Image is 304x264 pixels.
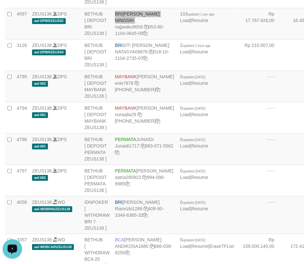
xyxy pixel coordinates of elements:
span: aaf-002 [32,81,48,86]
span: 0 [180,137,205,142]
td: 4058 [14,196,29,234]
a: Copy 053801104064505 to clipboard [143,31,148,36]
span: PERMATA [115,137,136,142]
td: WD [29,196,82,234]
a: Load [180,81,190,86]
td: BETHUB [ DEPOSIT PERMATA ZEUS138 ] [82,134,112,165]
span: 2 [180,43,211,48]
span: PERMATA [115,168,136,173]
span: 0 [180,74,205,79]
a: Load [180,18,190,23]
span: updated 1 sec ago [188,13,215,16]
a: Copy 408901044636532 to clipboard [143,213,148,218]
a: Copy Rianrizki1288 to clipboard [144,206,148,211]
a: Resume [192,81,208,86]
a: ZEUS138 [32,105,52,111]
td: JUNAIDI 993-071-5562 [112,134,178,165]
td: BETHUB [ DEPOSIT PERMATA ZEUS138 ] [82,165,112,196]
span: 103 [180,11,215,16]
a: ANDIKOSA1680 [115,244,149,249]
button: Open LiveChat chat widget [3,3,22,22]
a: Resume [192,206,208,211]
a: ZEUS138 [32,74,52,79]
td: - - - [237,196,284,234]
span: updated [DATE] [183,201,205,204]
span: 0 [180,105,205,111]
a: Load [180,112,190,117]
span: aaf-DPBRIZEUS04 [32,49,66,55]
td: - - - [237,134,284,165]
span: MAYBANK [115,105,137,111]
span: BRI [115,11,123,16]
span: aaf-WDBRI02ZEUS138 [32,206,72,212]
td: [PERSON_NAME] 408-90-1044-6365-32 [112,196,178,234]
span: | [180,43,211,54]
a: Copy Junaidi1717 to clipboard [141,143,145,148]
a: Copy 9940909985 to clipboard [125,181,130,186]
a: Load [180,49,190,54]
span: BCA [115,237,124,243]
a: Copy satria280923 to clipboard [143,175,147,180]
a: Resume [192,112,208,117]
span: updated 1 hour ago [183,44,211,48]
td: - - - [237,165,284,196]
a: Load [180,175,190,180]
a: Load [180,206,190,211]
span: aaf-001 [32,112,48,118]
a: Resume [192,49,208,54]
a: Copy 6860388250 to clipboard [125,250,130,256]
a: Copy evie7878 to clipboard [134,81,139,86]
a: ZEUS138 [32,200,52,205]
a: Resume [192,143,208,148]
span: | [180,200,208,211]
a: Copy 018101104273507 to clipboard [143,56,148,61]
span: MAYBANK [115,74,137,79]
td: BETHUB [ DEPOSIT BRI ZEUS138 ] [82,39,112,71]
span: 0 [180,168,205,173]
td: 4797 [14,165,29,196]
td: DPS [29,39,82,71]
span: | [180,137,208,148]
td: DPS [29,134,82,165]
a: Copy ANDIKOSA1680 to clipboard [150,244,154,249]
a: ZEUS138 [32,11,52,16]
td: BETHUB [ DEPOSIT MAYBANK ZEUS138 ] [82,102,112,134]
span: BRI [115,200,123,205]
td: - - - [237,71,284,102]
td: [PERSON_NAME] 994-090-9985 [112,165,178,196]
td: - - - [237,102,284,134]
a: satria280923 [115,175,141,180]
a: evie7878 [115,81,134,86]
a: Load [180,244,190,249]
span: 0 [180,200,205,205]
span: | [180,11,215,23]
a: Copy najjwaku9009 to clipboard [144,24,148,29]
a: EraseTFList [210,244,234,249]
a: Load [180,143,190,148]
a: Copy 8004940100 to clipboard [156,87,160,92]
span: updated [DATE] [183,170,205,173]
span: updated [DATE] [183,107,205,110]
td: Rp 17.767.626,00 [237,8,284,39]
a: Copy 8743968600 to clipboard [156,118,160,124]
a: ZEUS138 [32,237,52,243]
span: aaf-DPBRIZEUS02 [32,18,66,24]
td: SITI [PERSON_NAME] 018-10-1104-2735-07 [112,39,178,71]
td: DPS [29,165,82,196]
span: updated [DATE] [183,138,205,142]
td: 4796 [14,134,29,165]
span: | [180,74,208,86]
td: 4794 [14,102,29,134]
a: Copy 9930715562 to clipboard [115,150,120,155]
span: aaf-WDBCA05ZEUS138 [32,244,74,250]
span: aaf-002 [32,175,48,181]
span: BRI [115,43,123,48]
a: ZEUS138 [32,43,52,48]
td: Rp 210.007,00 [237,39,284,71]
td: DPS [29,71,82,102]
td: IDNPOKER [ WITHDRAW BRI 7 ZEUS138 ] [82,196,112,234]
a: Resume [192,175,208,180]
a: Junaidi1717 [115,143,140,148]
td: 3126 [14,39,29,71]
a: ZEUS138 [32,168,52,173]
